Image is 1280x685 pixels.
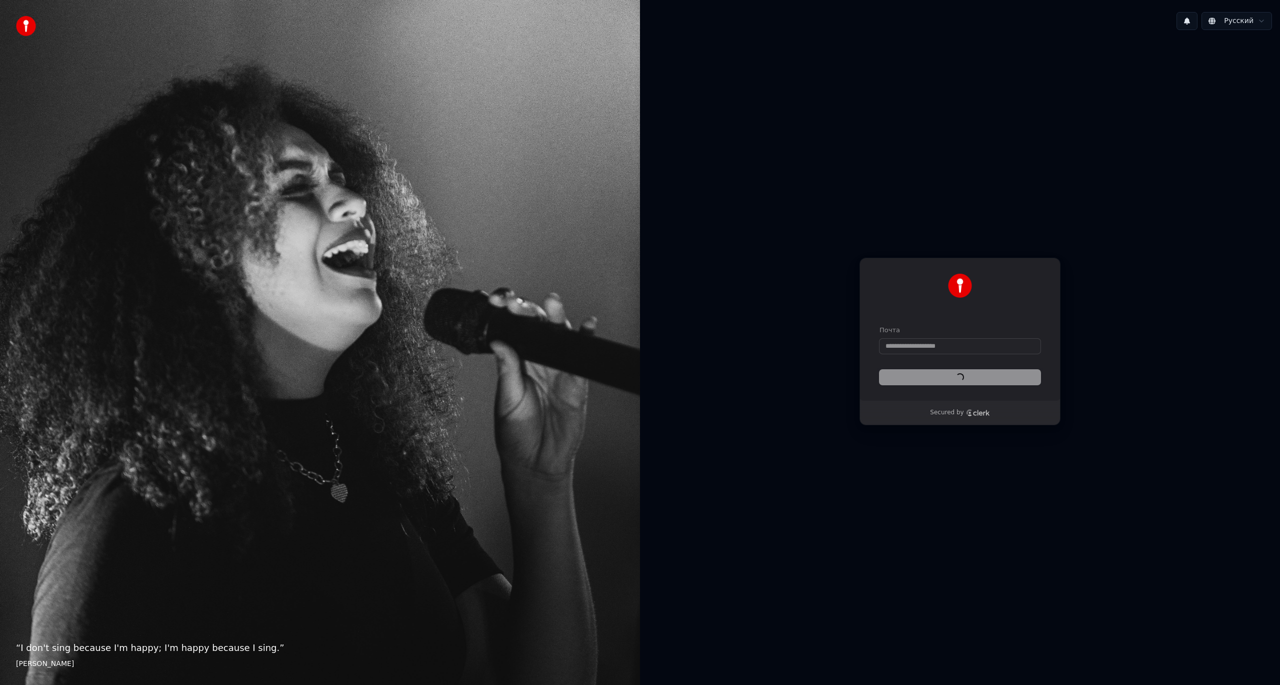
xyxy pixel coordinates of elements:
a: Clerk logo [966,409,990,416]
img: youka [16,16,36,36]
img: Youka [948,274,972,298]
p: “ I don't sing because I'm happy; I'm happy because I sing. ” [16,641,624,655]
p: Secured by [930,409,963,417]
footer: [PERSON_NAME] [16,659,624,669]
